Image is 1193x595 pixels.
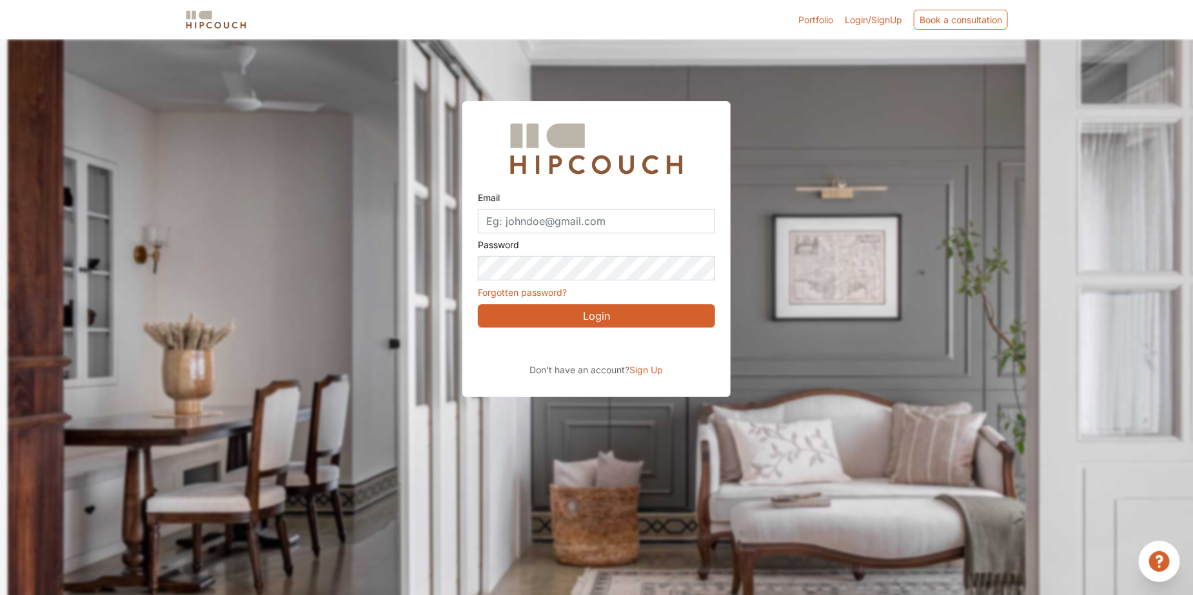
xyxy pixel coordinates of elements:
[478,186,500,209] label: Email
[478,287,567,298] a: Forgotten password?
[530,364,630,375] span: Don't have an account?
[478,304,715,327] button: Login
[914,10,1008,30] div: Book a consultation
[504,117,689,181] img: Hipcouch Logo
[798,13,833,26] a: Portfolio
[845,14,902,25] span: Login/SignUp
[630,364,664,375] span: Sign Up
[184,8,248,31] img: logo-horizontal.svg
[478,233,519,256] label: Password
[184,5,248,34] span: logo-horizontal.svg
[478,209,715,233] input: Eg: johndoe@gmail.com
[471,332,720,360] iframe: Sign in with Google Button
